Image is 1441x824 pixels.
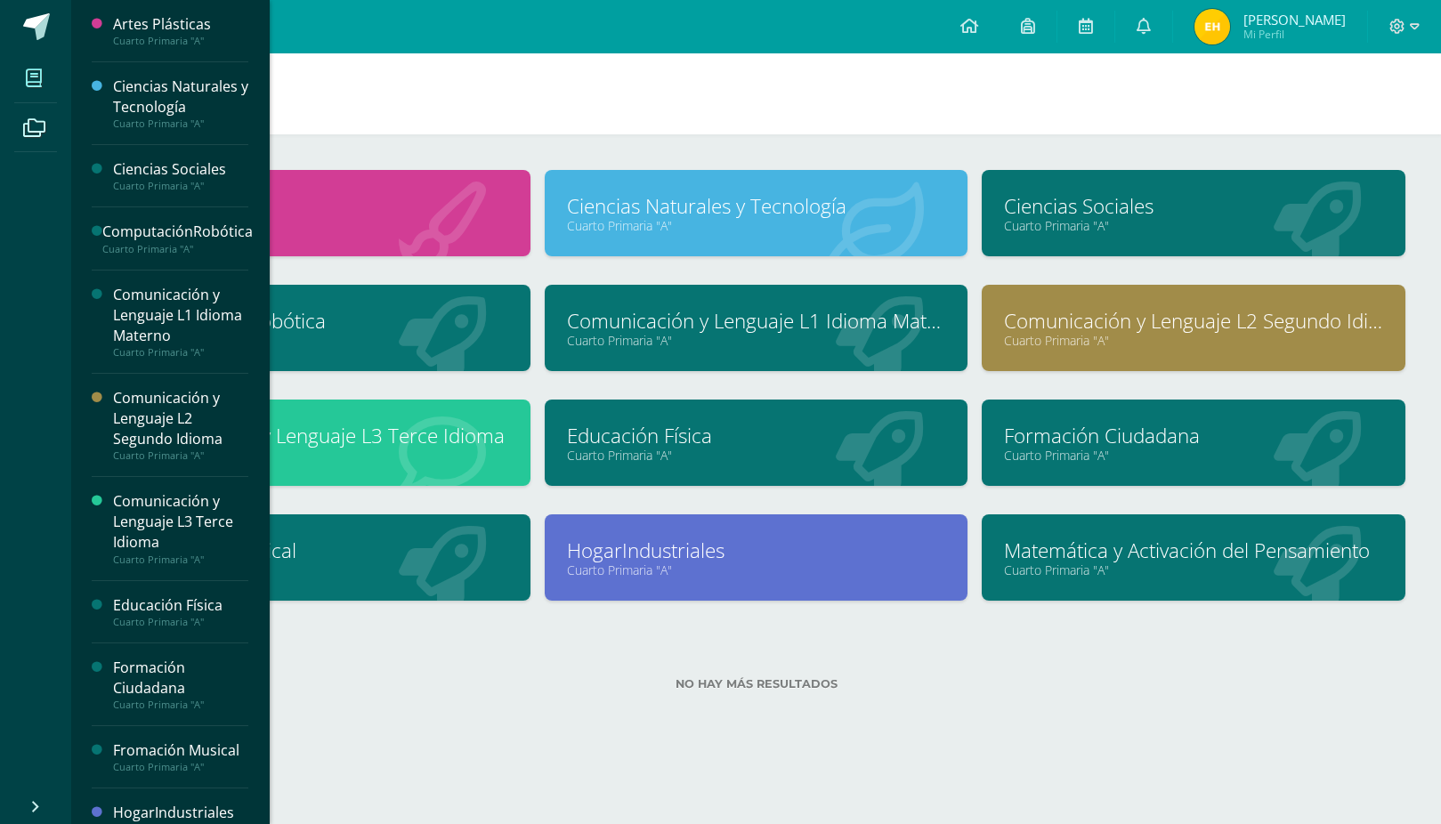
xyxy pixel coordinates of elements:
a: Comunicación y Lenguaje L2 Segundo Idioma [1004,307,1383,335]
a: Educación Física [567,422,946,449]
a: Ciencias SocialesCuarto Primaria "A" [113,159,248,192]
div: Ciencias Sociales [113,159,248,180]
div: Cuarto Primaria "A" [102,243,253,255]
div: ComputaciónRobótica [102,222,253,242]
a: ComputaciónRobótica [129,307,508,335]
a: Cuarto Primaria "A" [129,217,508,234]
a: Matemática y Activación del Pensamiento [1004,537,1383,564]
a: Artes Plásticas [129,192,508,220]
img: 31b90438ad7ae718044a7c44a5174ea9.png [1194,9,1230,44]
div: Comunicación y Lenguaje L1 Idioma Materno [113,285,248,346]
a: Cuarto Primaria "A" [1004,561,1383,578]
a: Artes PlásticasCuarto Primaria "A" [113,14,248,47]
a: Comunicación y Lenguaje L1 Idioma MaternoCuarto Primaria "A" [113,285,248,359]
label: No hay más resultados [107,677,1405,691]
a: Educación FísicaCuarto Primaria "A" [113,595,248,628]
a: Formación CiudadanaCuarto Primaria "A" [113,658,248,711]
a: Cuarto Primaria "A" [1004,447,1383,464]
a: Comunicación y Lenguaje L2 Segundo IdiomaCuarto Primaria "A" [113,388,248,462]
span: [PERSON_NAME] [1243,11,1346,28]
a: Formación Ciudadana [1004,422,1383,449]
div: HogarIndustriales [113,803,248,823]
a: ComputaciónRobóticaCuarto Primaria "A" [102,222,253,254]
div: Educación Física [113,595,248,616]
a: Cuarto Primaria "A" [1004,332,1383,349]
div: Cuarto Primaria "A" [113,35,248,47]
span: Mi Perfil [1243,27,1346,42]
a: Comunicación y Lenguaje L3 Terce Idioma [129,422,508,449]
div: Artes Plásticas [113,14,248,35]
div: Cuarto Primaria "A" [113,180,248,192]
div: Cuarto Primaria "A" [113,616,248,628]
div: Formación Ciudadana [113,658,248,699]
a: Comunicación y Lenguaje L3 Terce IdiomaCuarto Primaria "A" [113,491,248,565]
a: Cuarto Primaria "A" [567,217,946,234]
a: Cuarto Primaria "A" [1004,217,1383,234]
a: Comunicación y Lenguaje L1 Idioma Materno [567,307,946,335]
div: Ciencias Naturales y Tecnología [113,77,248,117]
div: Fromación Musical [113,740,248,761]
a: Ciencias Naturales y Tecnología [567,192,946,220]
div: Cuarto Primaria "A" [113,553,248,566]
a: Cuarto Primaria "A" [567,332,946,349]
div: Cuarto Primaria "A" [113,761,248,773]
div: Cuarto Primaria "A" [113,699,248,711]
div: Comunicación y Lenguaje L3 Terce Idioma [113,491,248,553]
a: Fromación Musical [129,537,508,564]
a: HogarIndustriales [567,537,946,564]
div: Cuarto Primaria "A" [113,117,248,130]
a: Ciencias Sociales [1004,192,1383,220]
div: Cuarto Primaria "A" [113,449,248,462]
div: Cuarto Primaria "A" [113,346,248,359]
a: Fromación MusicalCuarto Primaria "A" [113,740,248,773]
a: Cuarto Primaria "A" [129,332,508,349]
a: Cuarto Primaria "A" [567,561,946,578]
a: Cuarto Primaria "A" [129,561,508,578]
a: Ciencias Naturales y TecnologíaCuarto Primaria "A" [113,77,248,130]
a: Cuarto Primaria "A" [129,447,508,464]
div: Comunicación y Lenguaje L2 Segundo Idioma [113,388,248,449]
a: Cuarto Primaria "A" [567,447,946,464]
